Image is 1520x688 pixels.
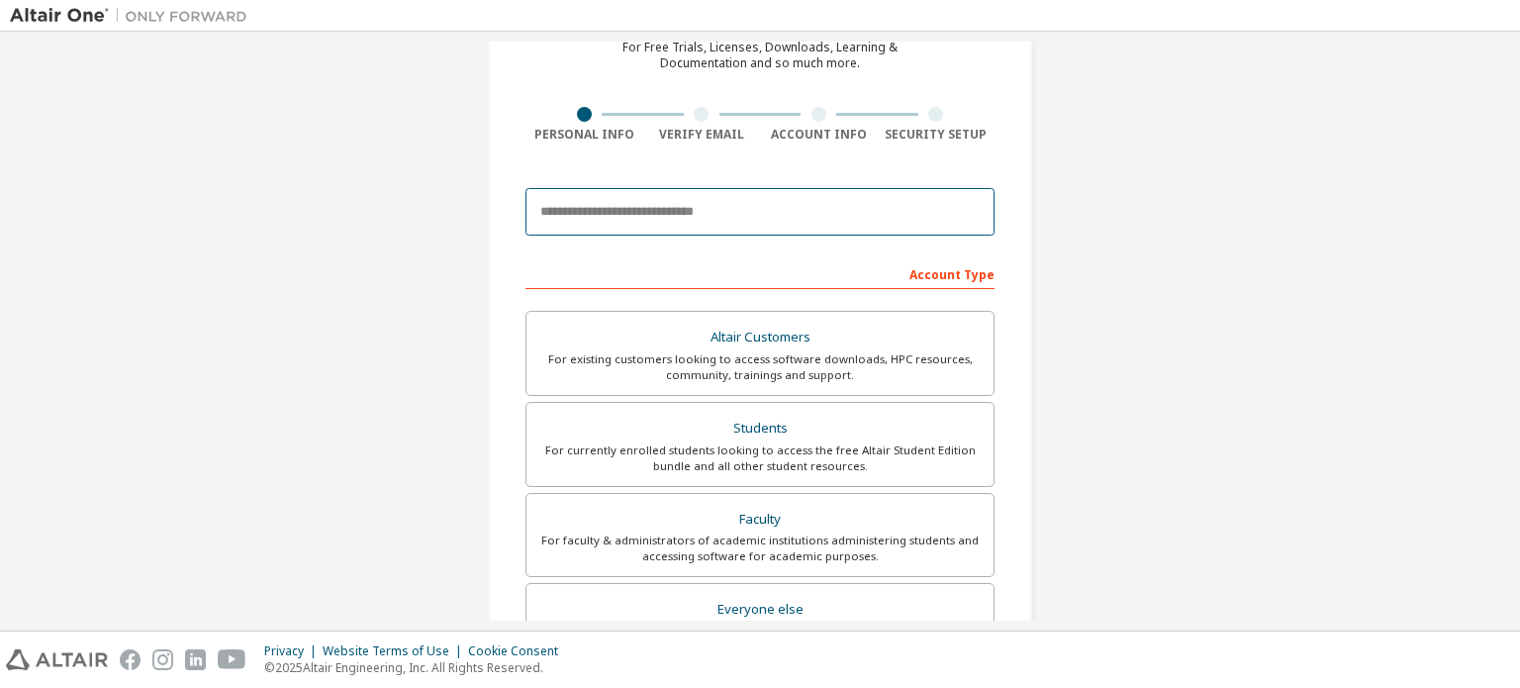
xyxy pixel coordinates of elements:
div: Cookie Consent [468,643,570,659]
div: Students [538,415,982,442]
div: Account Type [525,257,995,289]
div: For existing customers looking to access software downloads, HPC resources, community, trainings ... [538,351,982,383]
div: For faculty & administrators of academic institutions administering students and accessing softwa... [538,533,982,564]
img: linkedin.svg [185,649,206,670]
div: Altair Customers [538,324,982,351]
div: Website Terms of Use [323,643,468,659]
div: Security Setup [878,127,996,143]
div: Personal Info [525,127,643,143]
img: facebook.svg [120,649,141,670]
img: Altair One [10,6,257,26]
img: altair_logo.svg [6,649,108,670]
div: For currently enrolled students looking to access the free Altair Student Edition bundle and all ... [538,442,982,474]
p: © 2025 Altair Engineering, Inc. All Rights Reserved. [264,659,570,676]
div: Everyone else [538,596,982,624]
div: Verify Email [643,127,761,143]
div: Privacy [264,643,323,659]
img: instagram.svg [152,649,173,670]
div: Faculty [538,506,982,534]
img: youtube.svg [218,649,246,670]
div: For Free Trials, Licenses, Downloads, Learning & Documentation and so much more. [622,40,898,71]
div: Account Info [760,127,878,143]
